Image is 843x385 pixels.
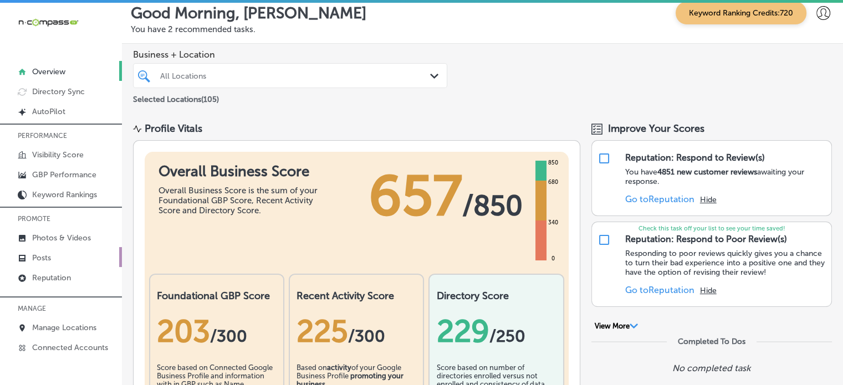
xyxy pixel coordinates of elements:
div: 340 [546,218,560,227]
span: Improve Your Scores [608,122,704,135]
p: Overview [32,67,65,76]
b: activity [327,363,351,372]
p: GBP Performance [32,170,96,179]
p: Check this task off your list to see your time saved! [592,225,831,232]
div: 225 [297,313,416,350]
h2: Recent Activity Score [297,290,416,302]
p: Responding to poor reviews quickly gives you a chance to turn their bad experience into a positiv... [625,249,826,277]
button: View More [591,321,642,331]
span: Keyword Ranking Credits: 720 [676,2,806,24]
div: 850 [546,158,560,167]
p: You have 2 recommended tasks. [131,24,834,34]
h2: Directory Score [436,290,556,302]
span: /250 [489,326,525,346]
strong: 4851 new customer reviews [657,167,757,177]
div: 680 [546,178,560,187]
button: Hide [700,195,717,204]
span: Business + Location [133,49,447,60]
p: Visibility Score [32,150,84,160]
p: Manage Locations [32,323,96,332]
button: Hide [700,286,717,295]
p: Photos & Videos [32,233,91,243]
p: Good Morning, [PERSON_NAME] [131,4,366,22]
h2: Foundational GBP Score [157,290,277,302]
p: Reputation [32,273,71,283]
div: Profile Vitals [145,122,202,135]
h1: Overall Business Score [159,163,325,180]
p: Keyword Rankings [32,190,97,199]
span: / 300 [210,326,247,346]
div: 203 [157,313,277,350]
div: Reputation: Respond to Poor Review(s) [625,234,787,244]
p: Selected Locations ( 105 ) [133,90,219,104]
p: You have awaiting your response. [625,167,826,186]
a: Go toReputation [625,285,694,295]
div: Completed To Dos [678,337,745,346]
div: All Locations [160,71,431,80]
div: 0 [549,254,557,263]
p: No completed task [672,363,750,373]
span: / 850 [462,189,523,222]
span: /300 [348,326,385,346]
div: Overall Business Score is the sum of your Foundational GBP Score, Recent Activity Score and Direc... [159,186,325,215]
div: 229 [436,313,556,350]
p: AutoPilot [32,107,65,116]
p: Directory Sync [32,87,85,96]
img: 660ab0bf-5cc7-4cb8-ba1c-48b5ae0f18e60NCTV_CLogo_TV_Black_-500x88.png [18,17,79,28]
div: Reputation: Respond to Review(s) [625,152,765,163]
span: 657 [369,163,462,229]
p: Posts [32,253,51,263]
p: Connected Accounts [32,343,108,352]
a: Go toReputation [625,194,694,204]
